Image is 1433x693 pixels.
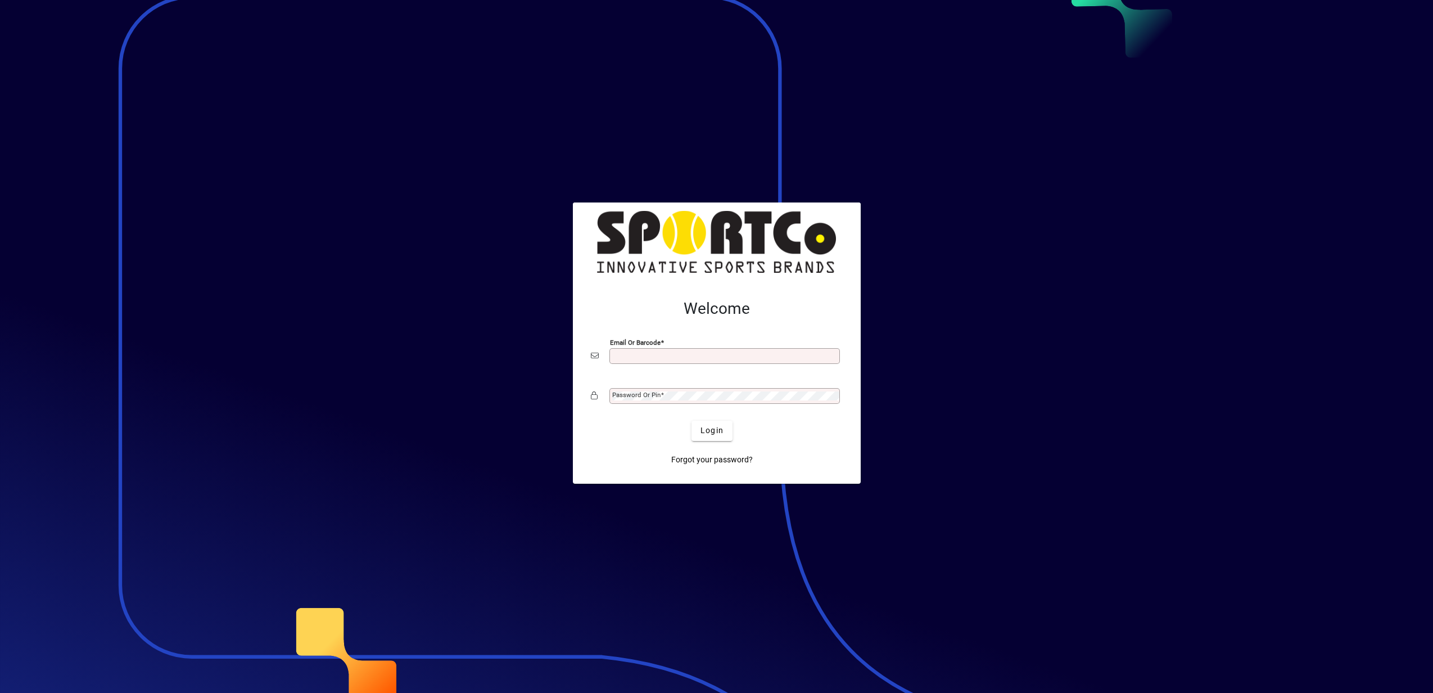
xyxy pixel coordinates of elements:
span: Forgot your password? [671,454,753,466]
span: Login [700,425,724,436]
mat-label: Email or Barcode [610,338,661,346]
mat-label: Password or Pin [612,391,661,399]
button: Login [691,421,733,441]
h2: Welcome [591,299,843,318]
a: Forgot your password? [667,450,757,470]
